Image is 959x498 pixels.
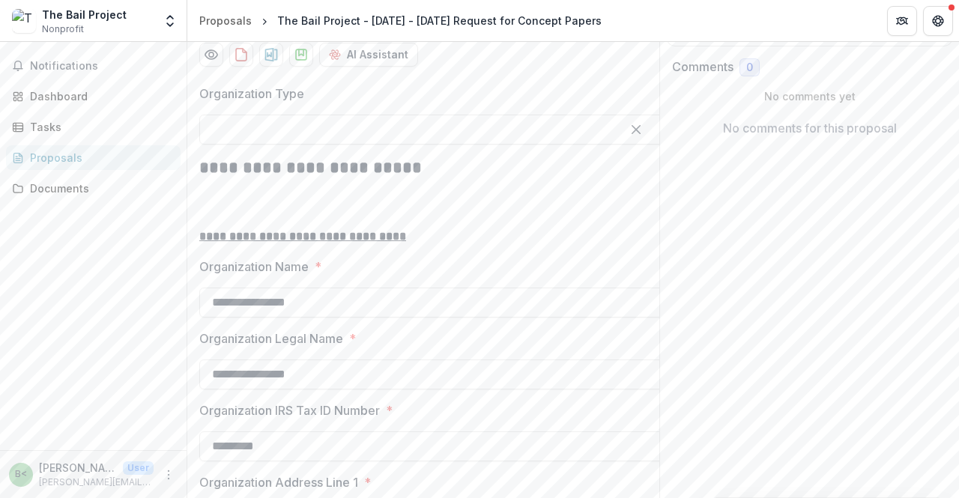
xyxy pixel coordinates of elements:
div: The Bail Project [42,7,127,22]
a: Documents [6,176,181,201]
div: Tasks [30,119,169,135]
div: Dashboard [30,88,169,104]
button: download-proposal [259,43,283,67]
button: Get Help [923,6,953,36]
p: Organization Name [199,258,309,276]
span: Nonprofit [42,22,84,36]
button: More [160,466,178,484]
div: Documents [30,180,169,196]
button: Notifications [6,54,181,78]
div: Proposals [199,13,252,28]
h2: Comments [672,60,733,74]
a: Dashboard [6,84,181,109]
button: download-proposal [229,43,253,67]
button: Preview 78d44b96-065e-4bfd-9dc4-0c096ac4d46d-0.pdf [199,43,223,67]
div: Brad Dudding <bradd@bailproject.org> <bradd@bailproject.org> [15,470,27,479]
p: Organization IRS Tax ID Number [199,401,380,419]
div: Proposals [30,150,169,166]
p: No comments yet [672,88,947,104]
span: Notifications [30,60,175,73]
p: No comments for this proposal [723,119,897,137]
button: AI Assistant [319,43,418,67]
img: The Bail Project [12,9,36,33]
div: Clear selected options [624,118,648,142]
p: [PERSON_NAME][EMAIL_ADDRESS][DOMAIN_NAME] [39,476,154,489]
p: Organization Type [199,85,304,103]
p: Organization Legal Name [199,330,343,347]
a: Proposals [6,145,181,170]
p: User [123,461,154,475]
p: Organization Address Line 1 [199,473,358,491]
button: Open entity switcher [160,6,181,36]
nav: breadcrumb [193,10,608,31]
span: 0 [746,61,753,74]
a: Proposals [193,10,258,31]
a: Tasks [6,115,181,139]
div: The Bail Project - [DATE] - [DATE] Request for Concept Papers [277,13,602,28]
button: Partners [887,6,917,36]
button: download-proposal [289,43,313,67]
p: [PERSON_NAME] <[PERSON_NAME][EMAIL_ADDRESS][DOMAIN_NAME]> <[PERSON_NAME][EMAIL_ADDRESS][DOMAIN_NA... [39,460,117,476]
